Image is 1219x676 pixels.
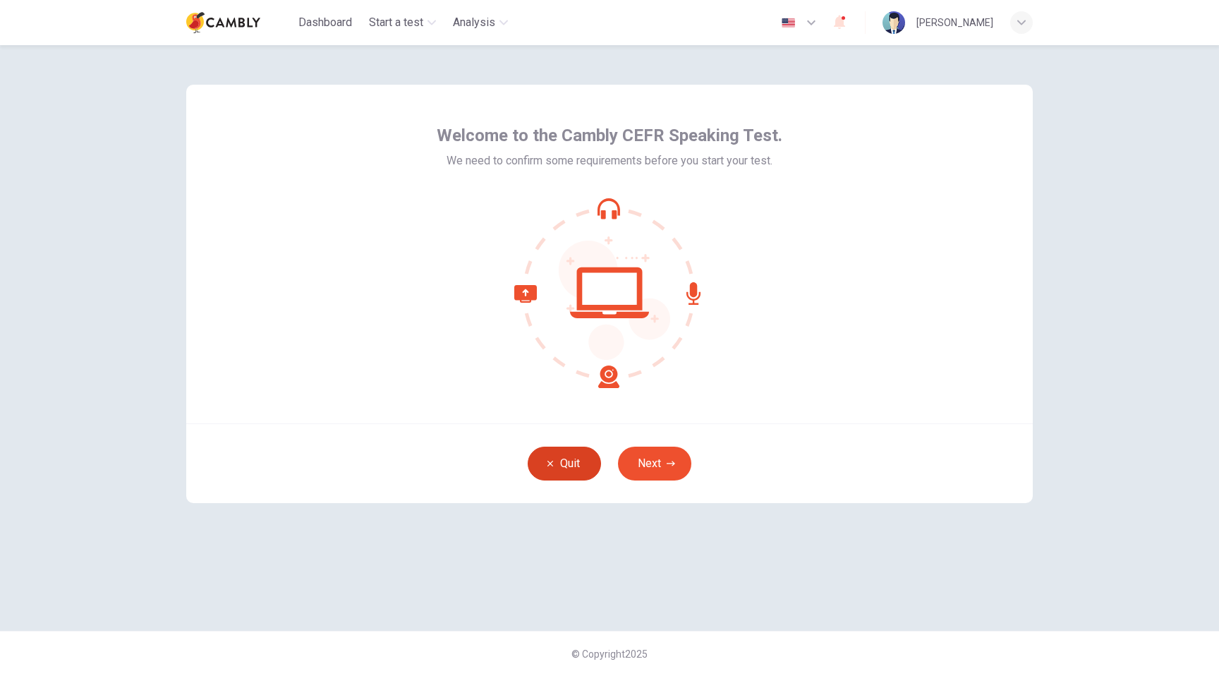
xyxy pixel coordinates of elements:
[916,14,993,31] div: [PERSON_NAME]
[618,447,691,481] button: Next
[528,447,601,481] button: Quit
[453,14,495,31] span: Analysis
[363,10,442,35] button: Start a test
[447,152,772,169] span: We need to confirm some requirements before you start your test.
[186,8,260,37] img: Cambly logo
[293,10,358,35] button: Dashboard
[883,11,905,34] img: Profile picture
[437,124,782,147] span: Welcome to the Cambly CEFR Speaking Test.
[186,8,293,37] a: Cambly logo
[571,648,648,660] span: © Copyright 2025
[369,14,423,31] span: Start a test
[447,10,514,35] button: Analysis
[298,14,352,31] span: Dashboard
[780,18,797,28] img: en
